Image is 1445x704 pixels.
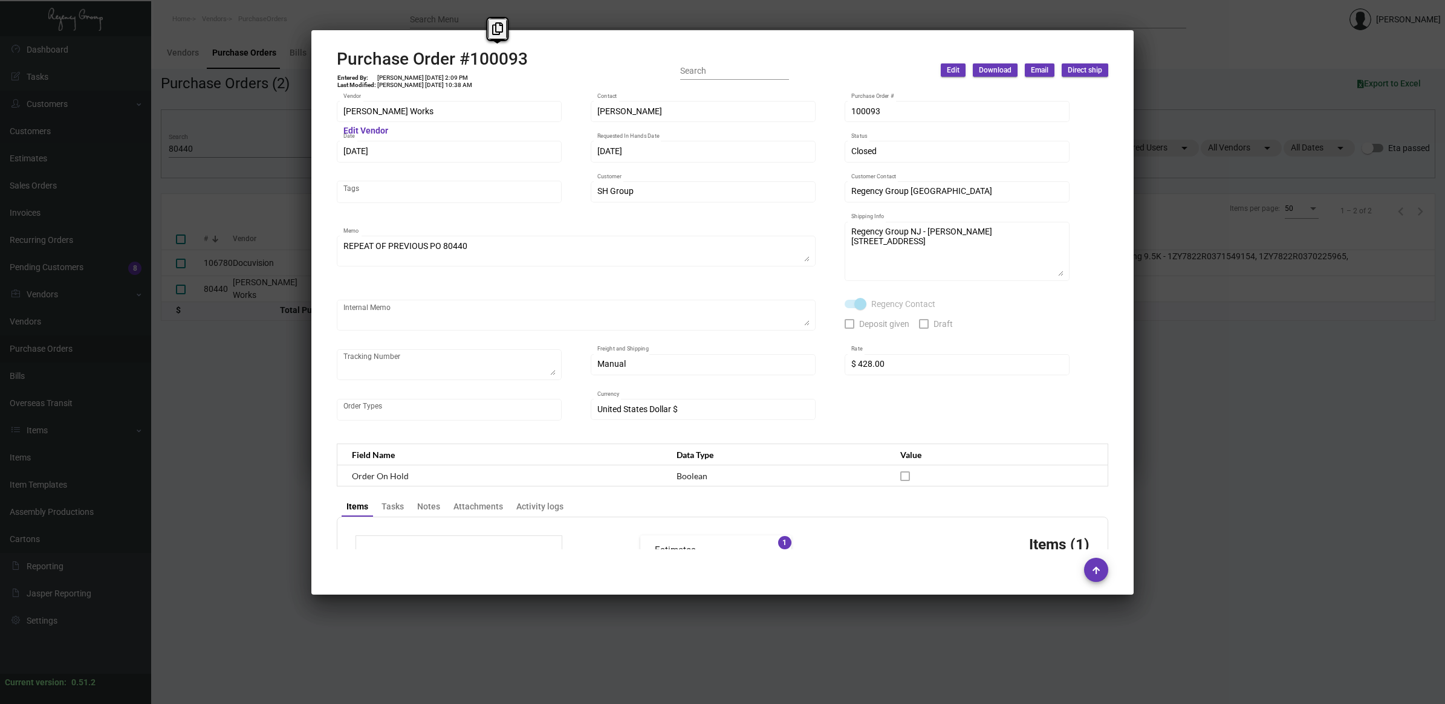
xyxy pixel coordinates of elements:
button: Edit [941,63,966,77]
td: Subtotal [368,548,472,563]
th: Field Name [337,444,665,465]
td: $14,040.00 [472,548,550,563]
button: Email [1025,63,1054,77]
div: Tasks [382,500,404,513]
div: Attachments [453,500,503,513]
h2: Purchase Order #100093 [337,49,528,69]
h3: Items (1) [1029,535,1089,553]
div: Current version: [5,676,67,689]
span: Boolean [677,471,707,481]
span: Download [979,65,1011,76]
td: [PERSON_NAME] [DATE] 10:38 AM [377,82,473,89]
span: Regency Contact [871,297,935,311]
div: Items [346,500,368,513]
button: Download [973,63,1018,77]
mat-hint: Edit Vendor [343,126,388,136]
span: Direct ship [1068,65,1102,76]
div: Notes [417,500,440,513]
div: 0.51.2 [71,676,96,689]
span: Manual [597,359,626,369]
i: Copy [492,22,503,35]
span: Edit [947,65,960,76]
mat-expansion-panel-header: Estimates [640,535,791,564]
span: Email [1031,65,1048,76]
span: Closed [851,146,877,156]
th: Value [888,444,1108,465]
div: Activity logs [516,500,563,513]
span: Draft [934,317,953,331]
mat-panel-title: Estimates [655,543,762,557]
th: Data Type [664,444,888,465]
button: Direct ship [1062,63,1108,77]
td: Entered By: [337,74,377,82]
span: Deposit given [859,317,909,331]
span: Order On Hold [352,471,409,481]
td: [PERSON_NAME] [DATE] 2:09 PM [377,74,473,82]
td: Last Modified: [337,82,377,89]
